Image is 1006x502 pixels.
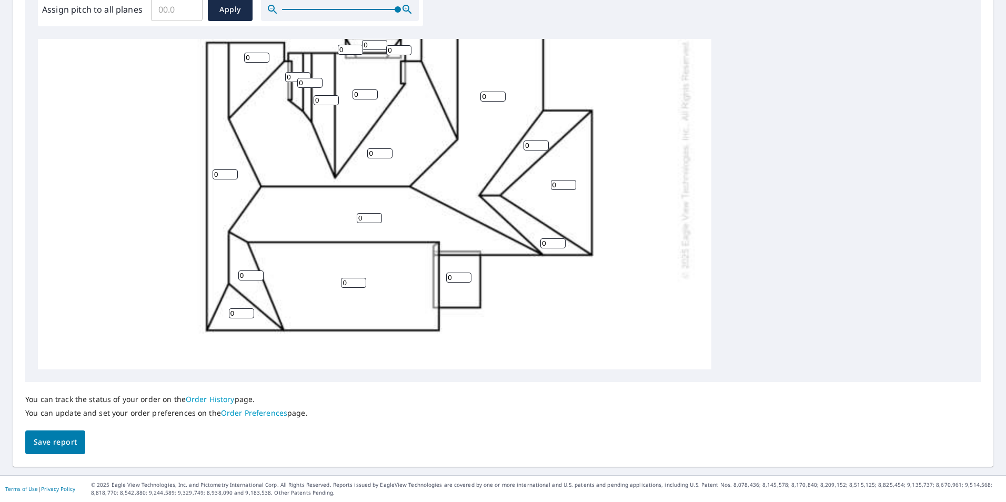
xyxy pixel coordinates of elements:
p: You can track the status of your order on the page. [25,395,308,404]
a: Privacy Policy [41,485,75,493]
p: © 2025 Eagle View Technologies, Inc. and Pictometry International Corp. All Rights Reserved. Repo... [91,481,1001,497]
a: Terms of Use [5,485,38,493]
button: Save report [25,430,85,454]
label: Assign pitch to all planes [42,3,143,16]
a: Order Preferences [221,408,287,418]
p: | [5,486,75,492]
a: Order History [186,394,235,404]
span: Save report [34,436,77,449]
span: Apply [216,3,244,16]
p: You can update and set your order preferences on the page. [25,408,308,418]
